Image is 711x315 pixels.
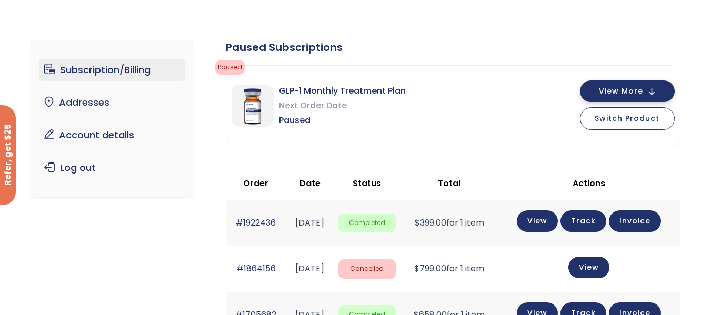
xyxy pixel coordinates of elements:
[243,177,268,189] span: Order
[338,214,396,233] span: Completed
[39,157,185,179] a: Log out
[401,246,498,292] td: for 1 item
[338,259,396,279] span: Cancelled
[226,40,680,55] div: Paused Subscriptions
[580,80,675,102] button: View More
[415,217,446,229] span: 399.00
[39,92,185,114] a: Addresses
[31,40,193,198] nav: Account pages
[414,262,446,275] span: 799.00
[295,217,324,229] time: [DATE]
[580,107,675,130] button: Switch Product
[236,217,276,229] a: #1922436
[414,262,419,275] span: $
[438,177,460,189] span: Total
[595,113,659,124] span: Switch Product
[39,59,185,81] a: Subscription/Billing
[599,88,643,95] span: View More
[573,177,605,189] span: Actions
[517,210,558,232] a: View
[609,210,661,232] a: Invoice
[39,124,185,146] a: Account details
[299,177,321,189] span: Date
[401,200,498,246] td: for 1 item
[232,85,274,127] img: GLP-1 Monthly Treatment Plan
[415,217,420,229] span: $
[560,210,606,232] a: Track
[215,60,245,75] span: Paused
[295,262,324,275] time: [DATE]
[236,262,276,275] a: #1864156
[568,257,609,278] a: View
[353,177,381,189] span: Status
